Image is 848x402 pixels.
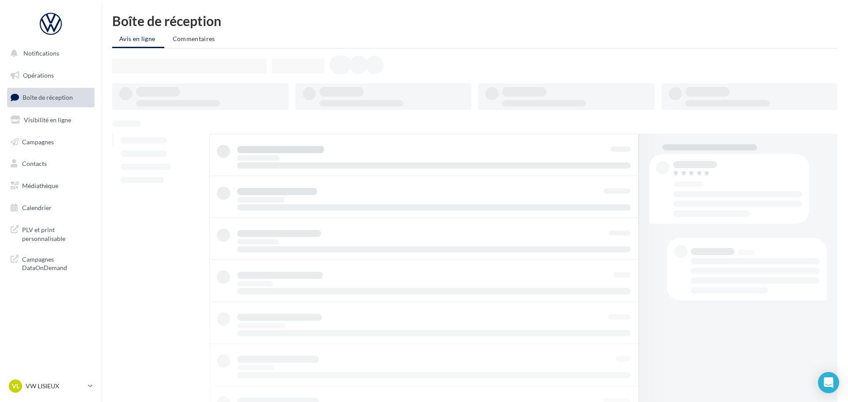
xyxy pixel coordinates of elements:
[22,182,58,189] span: Médiathèque
[22,204,52,211] span: Calendrier
[5,250,96,276] a: Campagnes DataOnDemand
[22,138,54,145] span: Campagnes
[23,71,54,79] span: Opérations
[22,224,91,243] span: PLV et print personnalisable
[5,177,96,195] a: Médiathèque
[5,199,96,217] a: Calendrier
[5,154,96,173] a: Contacts
[5,220,96,246] a: PLV et print personnalisable
[818,372,839,393] div: Open Intercom Messenger
[22,253,91,272] span: Campagnes DataOnDemand
[5,133,96,151] a: Campagnes
[22,160,47,167] span: Contacts
[23,94,73,101] span: Boîte de réception
[173,35,215,42] span: Commentaires
[5,88,96,107] a: Boîte de réception
[24,116,71,124] span: Visibilité en ligne
[112,14,837,27] div: Boîte de réception
[26,382,84,391] p: VW LISIEUX
[5,44,93,63] button: Notifications
[5,66,96,85] a: Opérations
[7,378,95,394] a: VL VW LISIEUX
[5,111,96,129] a: Visibilité en ligne
[12,382,19,391] span: VL
[23,49,59,57] span: Notifications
